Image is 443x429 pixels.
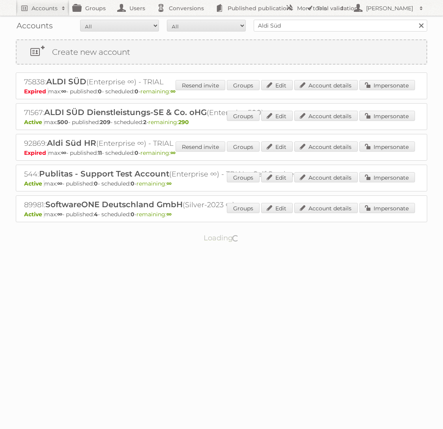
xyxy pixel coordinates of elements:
[140,149,176,156] span: remaining:
[24,211,419,218] p: max: - published: - scheduled: -
[57,119,68,126] strong: 500
[131,211,135,218] strong: 0
[24,180,44,187] span: Active
[24,88,48,95] span: Expired
[46,77,86,86] span: ALDI SÜD
[176,80,225,90] a: Resend invite
[227,203,260,213] a: Groups
[57,211,62,218] strong: ∞
[294,141,358,152] a: Account details
[227,80,260,90] a: Groups
[94,211,98,218] strong: 4
[47,138,96,148] span: Aldi Süd HR
[140,88,176,95] span: remaining:
[98,88,102,95] strong: 0
[135,88,138,95] strong: 0
[261,80,293,90] a: Edit
[24,169,300,179] h2: 544: (Enterprise ∞) - TRIAL - Self Service
[176,141,225,152] a: Resend invite
[294,172,358,182] a: Account details
[261,111,293,121] a: Edit
[57,180,62,187] strong: ∞
[61,149,66,156] strong: ∞
[24,149,419,156] p: max: - published: - scheduled: -
[136,211,172,218] span: remaining:
[45,200,183,209] span: SoftwareONE Deutschland GmbH
[178,119,189,126] strong: 290
[359,141,415,152] a: Impersonate
[359,172,415,182] a: Impersonate
[294,80,358,90] a: Account details
[24,77,300,87] h2: 75838: (Enterprise ∞) - TRIAL
[44,108,207,117] span: ALDI SÜD Dienstleistungs-SE & Co. oHG
[148,119,189,126] span: remaining:
[61,88,66,95] strong: ∞
[166,211,172,218] strong: ∞
[24,211,44,218] span: Active
[24,119,44,126] span: Active
[24,88,419,95] p: max: - published: - scheduled: -
[39,169,169,178] span: Publitas - Support Test Account
[294,203,358,213] a: Account details
[261,203,293,213] a: Edit
[98,149,102,156] strong: 11
[24,108,300,118] h2: 71567: (Enterprise 500)
[170,149,176,156] strong: ∞
[179,230,264,246] p: Loading
[170,88,176,95] strong: ∞
[359,80,415,90] a: Impersonate
[24,138,300,149] h2: 92869: (Enterprise ∞) - TRIAL
[94,180,98,187] strong: 0
[227,111,260,121] a: Groups
[24,200,300,210] h2: 89981: (Silver-2023 ∞)
[17,40,426,64] a: Create new account
[131,180,135,187] strong: 0
[136,180,172,187] span: remaining:
[359,111,415,121] a: Impersonate
[24,180,419,187] p: max: - published: - scheduled: -
[135,149,138,156] strong: 0
[227,141,260,152] a: Groups
[364,4,415,12] h2: [PERSON_NAME]
[227,172,260,182] a: Groups
[24,149,48,156] span: Expired
[166,180,172,187] strong: ∞
[297,4,336,12] h2: More tools
[100,119,110,126] strong: 209
[261,141,293,152] a: Edit
[294,111,358,121] a: Account details
[24,119,419,126] p: max: - published: - scheduled: -
[32,4,58,12] h2: Accounts
[359,203,415,213] a: Impersonate
[143,119,146,126] strong: 2
[261,172,293,182] a: Edit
